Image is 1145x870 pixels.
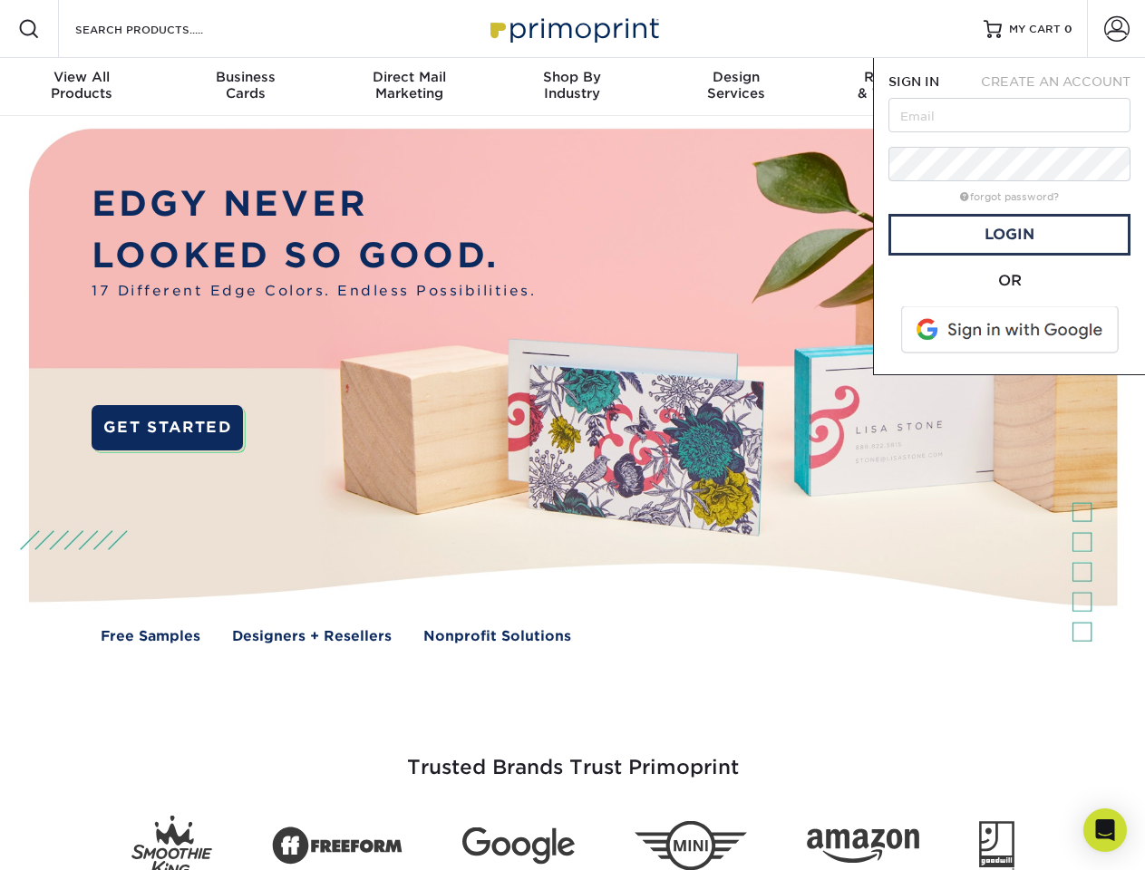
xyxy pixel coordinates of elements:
input: SEARCH PRODUCTS..... [73,18,250,40]
a: forgot password? [960,191,1059,203]
a: Free Samples [101,626,200,647]
img: Goodwill [979,821,1014,870]
div: Open Intercom Messenger [1083,808,1127,852]
div: & Templates [818,69,981,101]
span: Shop By [490,69,654,85]
span: 0 [1064,23,1072,35]
div: Cards [163,69,326,101]
span: Business [163,69,326,85]
span: SIGN IN [888,74,939,89]
p: LOOKED SO GOOD. [92,230,536,282]
div: OR [888,270,1130,292]
input: Email [888,98,1130,132]
h3: Trusted Brands Trust Primoprint [43,712,1103,801]
span: Resources [818,69,981,85]
span: Direct Mail [327,69,490,85]
div: Industry [490,69,654,101]
a: Login [888,214,1130,256]
a: BusinessCards [163,58,326,116]
div: Services [655,69,818,101]
img: Primoprint [482,9,664,48]
a: Shop ByIndustry [490,58,654,116]
div: Marketing [327,69,490,101]
iframe: Google Customer Reviews [5,815,154,864]
img: Amazon [807,829,919,864]
a: GET STARTED [92,405,243,450]
span: CREATE AN ACCOUNT [981,74,1130,89]
span: MY CART [1009,22,1061,37]
a: Direct MailMarketing [327,58,490,116]
span: Design [655,69,818,85]
img: Google [462,827,575,865]
a: Resources& Templates [818,58,981,116]
span: 17 Different Edge Colors. Endless Possibilities. [92,281,536,302]
a: DesignServices [655,58,818,116]
p: EDGY NEVER [92,179,536,230]
a: Designers + Resellers [232,626,392,647]
a: Nonprofit Solutions [423,626,571,647]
